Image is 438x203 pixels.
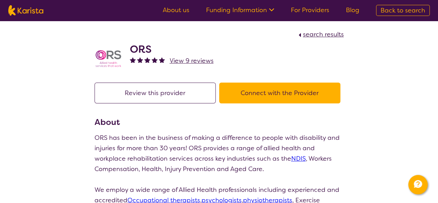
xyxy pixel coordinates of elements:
a: Connect with the Provider [219,89,344,97]
button: Review this provider [95,83,216,103]
h2: ORS [130,43,214,56]
img: fullstar [130,57,136,63]
a: View 9 reviews [170,56,214,66]
a: Back to search [376,5,430,16]
a: NDIS [291,154,306,163]
img: fullstar [159,57,165,63]
a: About us [163,6,189,14]
span: View 9 reviews [170,57,214,65]
h3: About [95,116,344,128]
a: For Providers [291,6,329,14]
a: search results [297,30,344,39]
p: ORS has been in the business of making a difference to people with disability and injuries for mo... [95,133,344,174]
img: fullstar [152,57,158,63]
img: fullstar [144,57,150,63]
a: Blog [346,6,359,14]
img: fullstar [137,57,143,63]
img: nspbnteb0roocrxnmwip.png [95,45,122,73]
button: Channel Menu [408,175,428,194]
span: search results [303,30,344,39]
button: Connect with the Provider [219,83,340,103]
a: Funding Information [206,6,274,14]
a: Review this provider [95,89,219,97]
span: Back to search [381,6,425,15]
img: Karista logo [8,5,43,16]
